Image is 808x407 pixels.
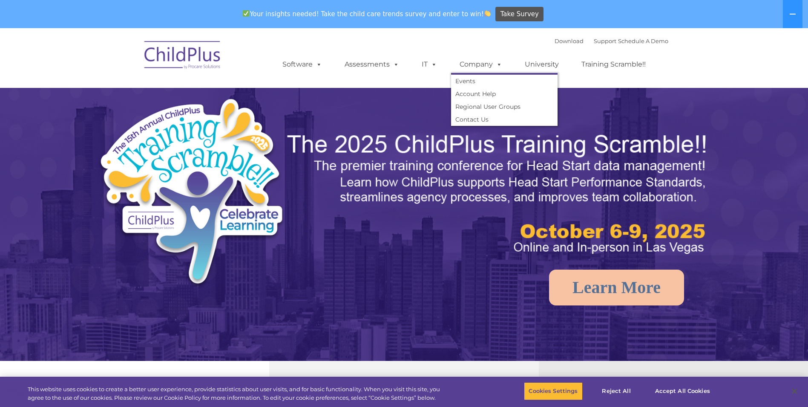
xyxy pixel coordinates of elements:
a: Schedule A Demo [618,38,668,44]
span: Your insights needed! Take the child care trends survey and enter to win! [239,6,495,22]
img: ✅ [243,10,249,17]
font: | [555,38,668,44]
a: IT [413,56,446,73]
a: Learn More [549,270,684,305]
a: Download [555,38,584,44]
button: Accept All Cookies [650,382,715,400]
span: Phone number [118,91,155,98]
a: Support [594,38,616,44]
a: Company [451,56,511,73]
button: Reject All [590,382,643,400]
a: Account Help [451,87,558,100]
img: ChildPlus by Procare Solutions [140,35,225,78]
a: Assessments [336,56,408,73]
span: Last name [118,56,144,63]
div: This website uses cookies to create a better user experience, provide statistics about user visit... [28,385,444,402]
img: 👏 [484,10,491,17]
a: Contact Us [451,113,558,126]
button: Close [785,382,804,401]
a: Take Survey [495,7,543,22]
span: Take Survey [500,7,539,22]
a: Regional User Groups [451,100,558,113]
a: Training Scramble!! [573,56,654,73]
a: University [516,56,567,73]
a: Software [274,56,331,73]
button: Cookies Settings [524,382,582,400]
a: Events [451,75,558,87]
